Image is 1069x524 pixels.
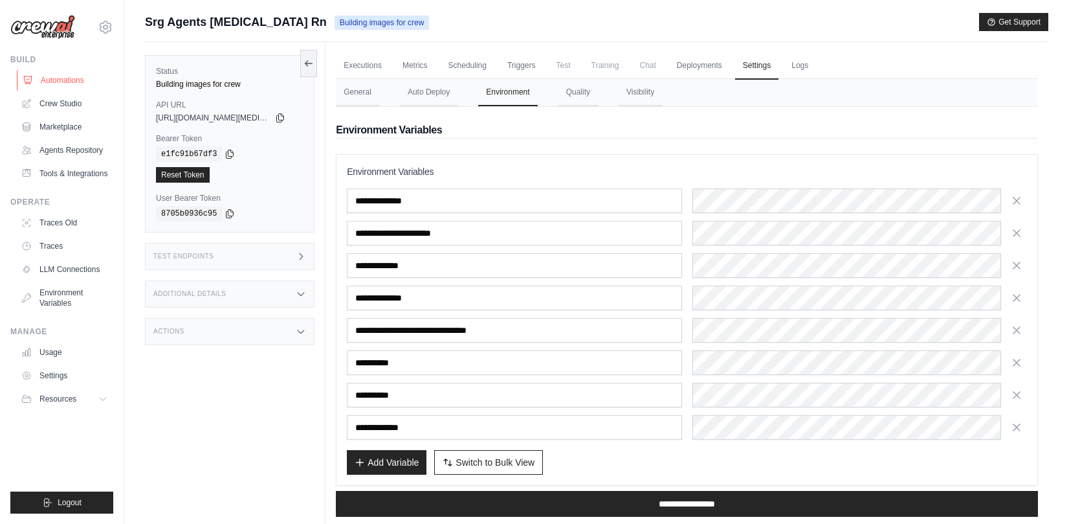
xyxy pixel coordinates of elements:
label: User Bearer Token [156,193,303,203]
span: [URL][DOMAIN_NAME][MEDICAL_DATA] [156,113,272,123]
code: e1fc91b67df3 [156,146,222,162]
label: Bearer Token [156,133,303,144]
a: Crew Studio [16,93,113,114]
a: Metrics [395,52,435,80]
h3: Test Endpoints [153,253,214,260]
span: Chat is not available until the deployment is complete [632,52,663,78]
a: Deployments [669,52,730,80]
a: Settings [735,52,778,80]
button: Resources [16,389,113,409]
a: Settings [16,365,113,386]
code: 8705b0936c95 [156,206,222,222]
h3: Environment Variables [347,165,1027,178]
div: Build [10,54,113,65]
span: Logout [58,497,82,508]
h3: Actions [153,328,184,336]
div: Operate [10,197,113,207]
span: Resources [39,394,76,404]
a: Traces Old [16,212,113,233]
span: Srg Agents [MEDICAL_DATA] Rn [145,13,327,31]
span: Building images for crew [335,16,430,30]
button: Get Support [979,13,1048,31]
iframe: Chat Widget [1004,462,1069,524]
button: General [336,79,379,106]
button: Add Variable [347,450,426,475]
a: Reset Token [156,167,210,183]
a: Scheduling [441,52,494,80]
a: Automations [17,70,115,91]
label: Status [156,66,303,76]
button: Switch to Bulk View [434,450,543,475]
label: API URL [156,100,303,110]
nav: Tabs [336,79,1038,106]
h2: Environment Variables [336,122,1038,138]
a: LLM Connections [16,259,113,280]
a: Logs [784,52,816,80]
button: Logout [10,492,113,514]
h3: Additional Details [153,290,226,298]
span: Switch to Bulk View [456,456,534,469]
div: Manage [10,326,113,337]
a: Executions [336,52,390,80]
a: Usage [16,342,113,363]
a: Marketplace [16,117,113,137]
button: Visibility [619,79,662,106]
a: Tools & Integrations [16,163,113,184]
a: Environment Variables [16,282,113,313]
div: Building images for crew [156,79,303,89]
img: Logo [10,15,75,40]
span: Training is not available until the deployment is complete [584,52,627,78]
button: Auto Deploy [400,79,457,106]
span: Test [549,52,579,78]
button: Environment [478,79,537,106]
a: Traces [16,236,113,256]
a: Agents Repository [16,140,113,161]
button: Quality [558,79,598,106]
a: Triggers [500,52,544,80]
